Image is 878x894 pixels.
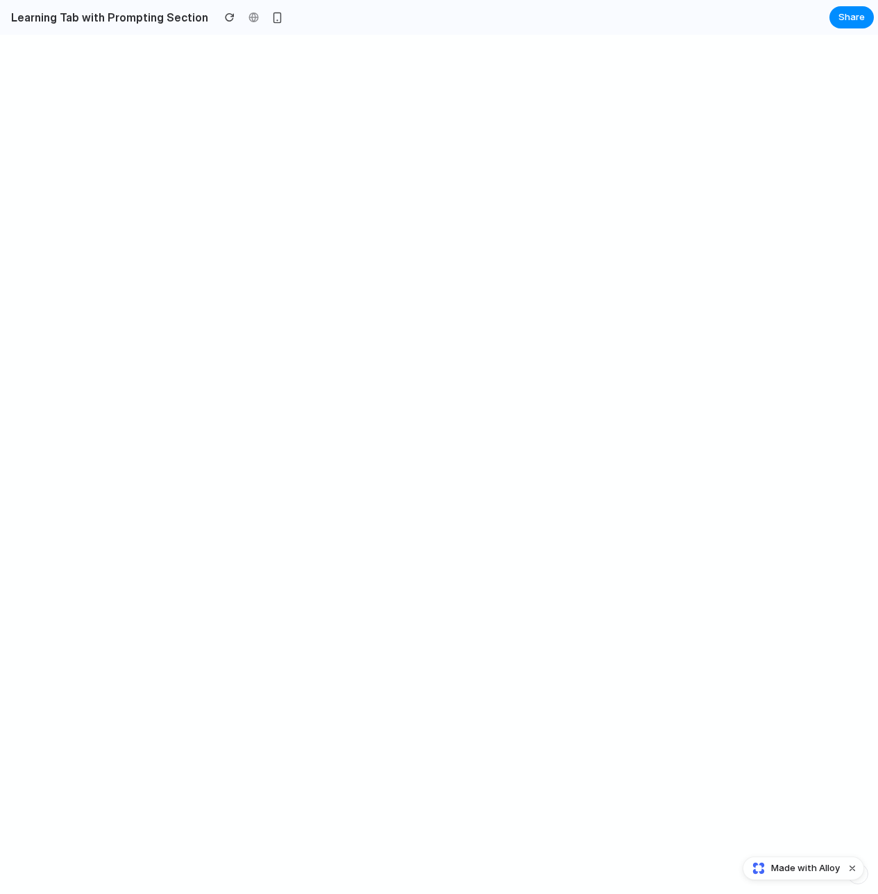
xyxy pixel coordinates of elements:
span: Made with Alloy [771,861,840,875]
button: Dismiss watermark [844,860,861,877]
span: Share [838,10,865,24]
button: Share [829,6,874,28]
h2: Learning Tab with Prompting Section [6,9,208,26]
a: Made with Alloy [743,861,841,875]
